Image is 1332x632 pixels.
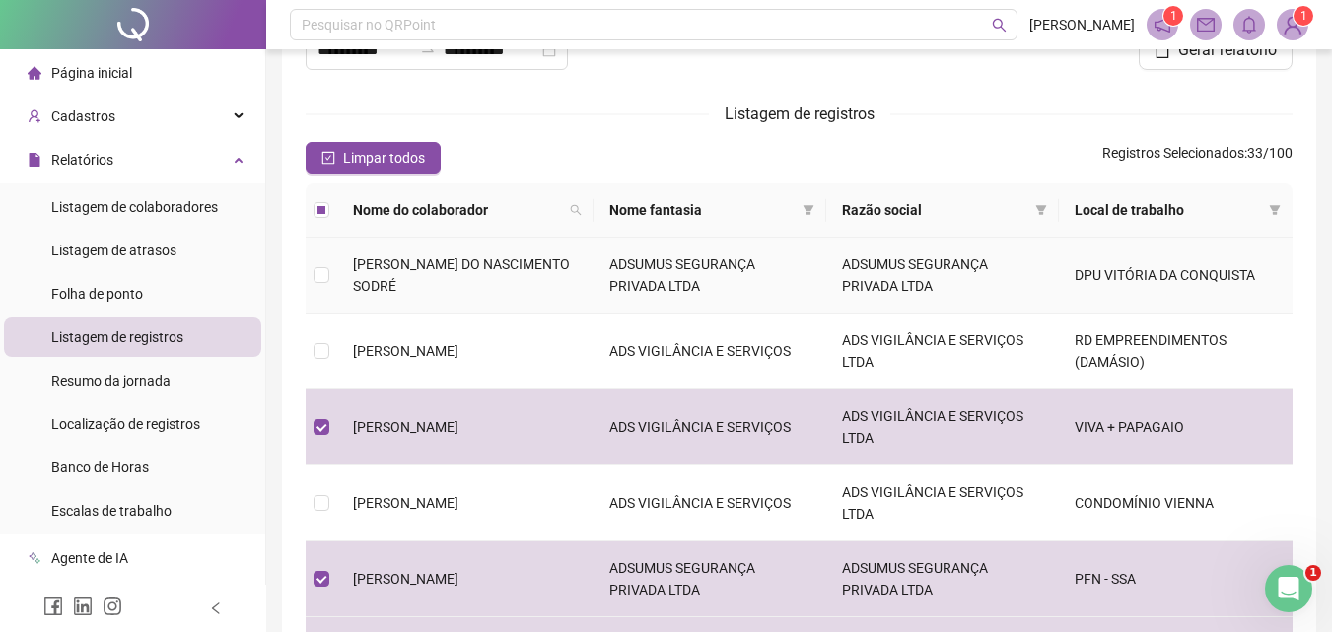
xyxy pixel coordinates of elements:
span: user-add [28,109,41,123]
span: Listagem de atrasos [51,243,176,258]
td: ADS VIGILÂNCIA E SERVIÇOS [594,389,826,465]
span: Listagem de registros [725,105,875,123]
span: Agente de IA [51,550,128,566]
span: 1 [1170,9,1177,23]
span: [PERSON_NAME] [353,495,458,511]
sup: Atualize o seu contato no menu Meus Dados [1294,6,1313,26]
span: [PERSON_NAME] [1029,14,1135,35]
span: filter [1269,204,1281,216]
span: Listagem de colaboradores [51,199,218,215]
span: search [566,195,586,225]
button: Limpar todos [306,142,441,174]
span: filter [1265,195,1285,225]
span: Escalas de trabalho [51,503,172,519]
iframe: Intercom live chat [1265,565,1312,612]
span: Limpar todos [343,147,425,169]
td: ADSUMUS SEGURANÇA PRIVADA LTDA [594,238,826,314]
span: Relatórios [51,152,113,168]
span: [PERSON_NAME] [353,343,458,359]
td: RD EMPREENDIMENTOS (DAMÁSIO) [1059,314,1293,389]
span: Localização de registros [51,416,200,432]
span: Banco de Horas [51,459,149,475]
span: notification [1154,16,1171,34]
td: VIVA + PAPAGAIO [1059,389,1293,465]
td: ADSUMUS SEGURANÇA PRIVADA LTDA [594,541,826,617]
td: ADS VIGILÂNCIA E SERVIÇOS LTDA [826,389,1059,465]
span: instagram [103,597,122,616]
td: DPU VITÓRIA DA CONQUISTA [1059,238,1293,314]
span: Resumo da jornada [51,373,171,388]
span: bell [1240,16,1258,34]
span: check-square [321,151,335,165]
span: filter [803,204,814,216]
td: ADS VIGILÂNCIA E SERVIÇOS LTDA [826,314,1059,389]
td: PFN - SSA [1059,541,1293,617]
span: file [1155,42,1170,58]
span: Cadastros [51,108,115,124]
span: home [28,66,41,80]
span: Registros Selecionados [1102,145,1244,161]
span: 1 [1300,9,1307,23]
td: ADS VIGILÂNCIA E SERVIÇOS [594,465,826,541]
span: to [420,42,436,58]
span: [PERSON_NAME] [353,419,458,435]
span: Folha de ponto [51,286,143,302]
span: Local de trabalho [1075,199,1261,221]
span: Nome do colaborador [353,199,562,221]
img: 53125 [1278,10,1307,39]
span: search [570,204,582,216]
span: filter [799,195,818,225]
span: Razão social [842,199,1027,221]
span: linkedin [73,597,93,616]
td: ADSUMUS SEGURANÇA PRIVADA LTDA [826,238,1059,314]
span: 1 [1305,565,1321,581]
span: filter [1031,195,1051,225]
span: Listagem de registros [51,329,183,345]
span: left [209,601,223,615]
span: [PERSON_NAME] [353,571,458,587]
span: Página inicial [51,65,132,81]
span: [PERSON_NAME] DO NASCIMENTO SODRÉ [353,256,570,294]
sup: 1 [1163,6,1183,26]
td: ADS VIGILÂNCIA E SERVIÇOS LTDA [826,465,1059,541]
span: file [28,153,41,167]
button: Gerar relatório [1139,31,1293,70]
td: CONDOMÍNIO VIENNA [1059,465,1293,541]
span: swap-right [420,42,436,58]
span: : 33 / 100 [1102,142,1293,174]
span: search [992,18,1007,33]
td: ADS VIGILÂNCIA E SERVIÇOS [594,314,826,389]
span: Nome fantasia [609,199,795,221]
span: mail [1197,16,1215,34]
span: filter [1035,204,1047,216]
span: facebook [43,597,63,616]
td: ADSUMUS SEGURANÇA PRIVADA LTDA [826,541,1059,617]
span: Gerar relatório [1178,38,1277,62]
